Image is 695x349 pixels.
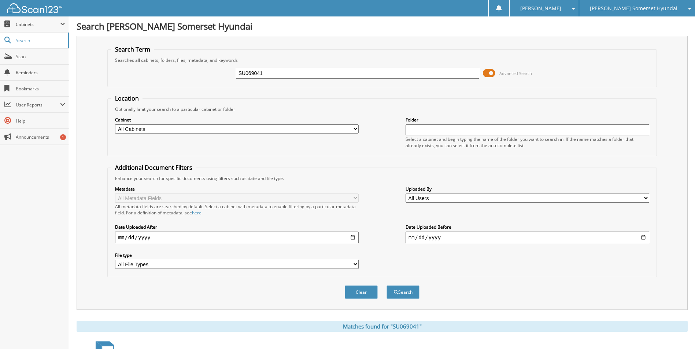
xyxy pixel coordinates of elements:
label: File type [115,252,359,258]
button: Clear [345,285,378,299]
div: Select a cabinet and begin typing the name of the folder you want to search in. If the name match... [406,136,649,149]
div: Searches all cabinets, folders, files, metadata, and keywords [111,57,653,63]
div: All metadata fields are searched by default. Select a cabinet with metadata to enable filtering b... [115,203,359,216]
span: [PERSON_NAME] Somerset Hyundai [590,6,677,11]
input: end [406,232,649,243]
label: Uploaded By [406,186,649,192]
span: [PERSON_NAME] [520,6,561,11]
span: Bookmarks [16,86,65,92]
span: Announcements [16,134,65,140]
label: Date Uploaded After [115,224,359,230]
span: Advanced Search [499,71,532,76]
div: Matches found for "SU069041" [77,321,688,332]
span: Help [16,118,65,124]
span: Cabinets [16,21,60,27]
label: Date Uploaded Before [406,224,649,230]
div: 1 [60,134,66,140]
button: Search [387,285,419,299]
span: Search [16,37,64,44]
label: Folder [406,117,649,123]
label: Cabinet [115,117,359,123]
a: here [192,210,202,216]
legend: Search Term [111,45,154,53]
legend: Additional Document Filters [111,164,196,172]
legend: Location [111,94,143,102]
div: Optionally limit your search to a particular cabinet or folder [111,106,653,112]
h1: Search [PERSON_NAME] Somerset Hyundai [77,20,688,32]
span: User Reports [16,102,60,108]
label: Metadata [115,186,359,192]
div: Enhance your search for specific documents using filters such as date and file type. [111,175,653,181]
input: start [115,232,359,243]
img: scan123-logo-white.svg [7,3,62,13]
span: Reminders [16,70,65,76]
span: Scan [16,53,65,60]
